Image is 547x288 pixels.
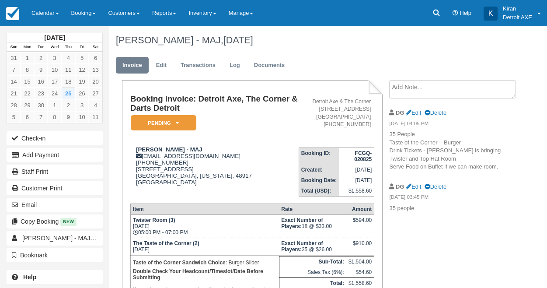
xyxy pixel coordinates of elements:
strong: [DATE] [44,34,65,41]
a: Delete [425,109,446,116]
a: 1 [21,52,34,64]
button: Check-in [7,131,103,145]
p: Kiran [503,4,532,13]
a: 8 [48,111,61,123]
a: 17 [48,76,61,88]
a: 3 [48,52,61,64]
th: Amount [346,204,374,215]
td: [DATE] [339,175,374,186]
td: [DATE] [339,165,374,175]
th: Sun [7,42,21,52]
strong: DG [396,109,404,116]
th: Rate [279,204,346,215]
th: Item [130,204,279,215]
a: 15 [21,76,34,88]
a: Edit [406,109,421,116]
button: Bookmark [7,248,103,262]
td: [DATE] 05:00 PM - 07:00 PM [130,215,279,238]
div: [EMAIL_ADDRESS][DOMAIN_NAME] [PHONE_NUMBER] [STREET_ADDRESS] [GEOGRAPHIC_DATA], [US_STATE], 48917... [130,146,299,197]
td: $1,504.00 [346,256,374,267]
strong: Taste of the Corner Sandwich Choice [133,260,226,266]
th: Fri [75,42,89,52]
span: [DATE] [223,35,253,46]
a: 29 [21,99,34,111]
td: 18 @ $33.00 [279,215,346,238]
em: Pending [131,115,196,130]
button: Copy Booking New [7,214,103,228]
a: 2 [62,99,75,111]
a: 13 [89,64,102,76]
a: Edit [406,183,421,190]
a: 14 [7,76,21,88]
th: Sat [89,42,102,52]
h1: [PERSON_NAME] - MAJ, [116,35,513,46]
i: Help [453,11,458,16]
a: 10 [48,64,61,76]
td: $54.60 [346,267,374,278]
strong: Twister Room (3) [133,217,175,223]
a: 8 [21,64,34,76]
a: 1 [48,99,61,111]
th: Created: [299,165,339,175]
address: Detroit Axe & The Corner [STREET_ADDRESS] [GEOGRAPHIC_DATA] [PHONE_NUMBER] [302,98,371,128]
a: 22 [21,88,34,99]
p: 35 People Taste of the Corner – Burger Drink Tickets - [PERSON_NAME] is bringing Twister and Top ... [389,130,513,171]
a: 25 [62,88,75,99]
a: 31 [7,52,21,64]
a: 30 [34,99,48,111]
a: 9 [34,64,48,76]
a: 7 [34,111,48,123]
a: Staff Print [7,165,103,179]
a: 16 [34,76,48,88]
strong: DG [396,183,404,190]
h1: Booking Invoice: Detroit Axe, The Corner & Darts Detroit [130,95,299,112]
div: K [484,7,498,21]
th: Total (USD): [299,186,339,197]
p: 35 people [389,204,513,213]
a: 3 [75,99,89,111]
div: $594.00 [348,217,372,230]
span: [PERSON_NAME] - MAJ [22,235,97,242]
a: 23 [34,88,48,99]
strong: [PERSON_NAME] - MAJ [136,146,202,153]
button: Email [7,198,103,212]
a: Transactions [174,57,222,74]
th: Booking Date: [299,175,339,186]
a: 26 [75,88,89,99]
strong: The Taste of the Corner (2) [133,240,199,246]
span: 6 [92,235,100,242]
b: Help [23,274,36,281]
a: Delete [425,183,446,190]
th: Tue [34,42,48,52]
span: Help [460,10,471,16]
strong: Exact Number of Players [281,217,323,229]
a: 5 [75,52,89,64]
a: 27 [89,88,102,99]
a: 10 [75,111,89,123]
p: : Burger Slider [133,258,277,267]
a: 24 [48,88,61,99]
a: 4 [89,99,102,111]
a: [PERSON_NAME] - MAJ 6 [7,231,103,245]
a: Log [223,57,247,74]
a: 7 [7,64,21,76]
a: 21 [7,88,21,99]
a: 19 [75,76,89,88]
a: 18 [62,76,75,88]
a: 20 [89,76,102,88]
a: Pending [130,115,193,131]
em: [DATE] 04:05 PM [389,120,513,130]
th: Booking ID: [299,148,339,165]
a: 11 [89,111,102,123]
th: Sub-Total: [279,256,346,267]
a: 28 [7,99,21,111]
td: 35 @ $26.00 [279,238,346,256]
th: Thu [62,42,75,52]
a: 11 [62,64,75,76]
td: [DATE] [130,238,279,256]
a: 5 [7,111,21,123]
p: Detroit AXE [503,13,532,22]
a: 6 [21,111,34,123]
a: Documents [247,57,292,74]
a: 12 [75,64,89,76]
